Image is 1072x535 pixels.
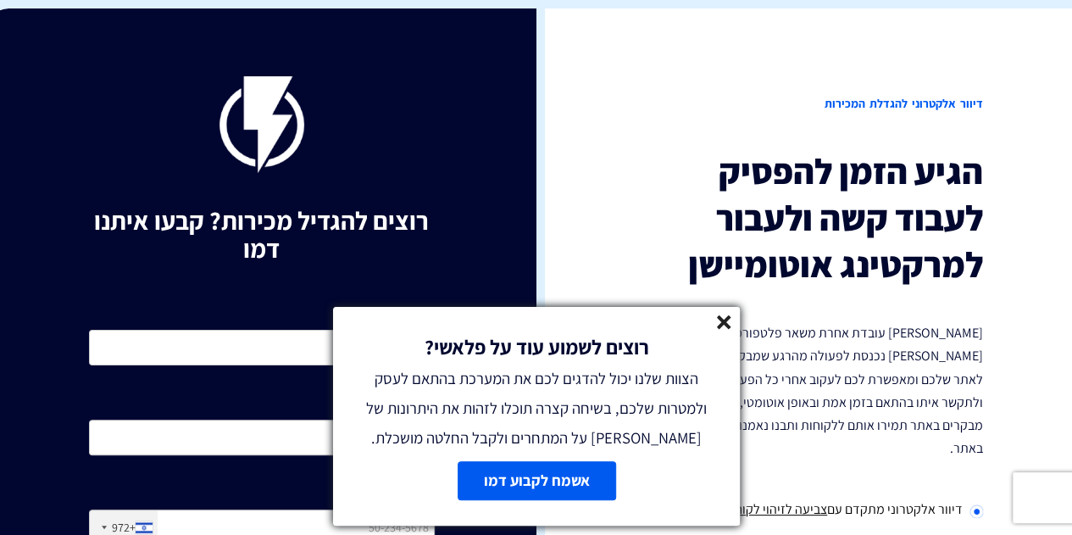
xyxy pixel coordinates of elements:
[89,207,435,263] h1: רוצים להגדיל מכירות? קבעו איתנו דמו
[638,148,984,287] h3: הגיע הזמן להפסיק לעבוד קשה ולעבור למרקטינג אוטומיישן
[638,321,984,460] p: [PERSON_NAME] עובדת אחרת משאר פלטפורמות הדיוור, [PERSON_NAME] נכנסת לפעולה מהרגע שמבקר חדש או חוז...
[219,76,304,173] img: flashy-black.png
[723,500,827,518] span: צביעה לזיהוי לקוחות
[827,500,963,518] span: דיוור אלקטרוני מתקדם עם
[638,76,984,131] h2: דיוור אלקטרוני להגדלת המכירות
